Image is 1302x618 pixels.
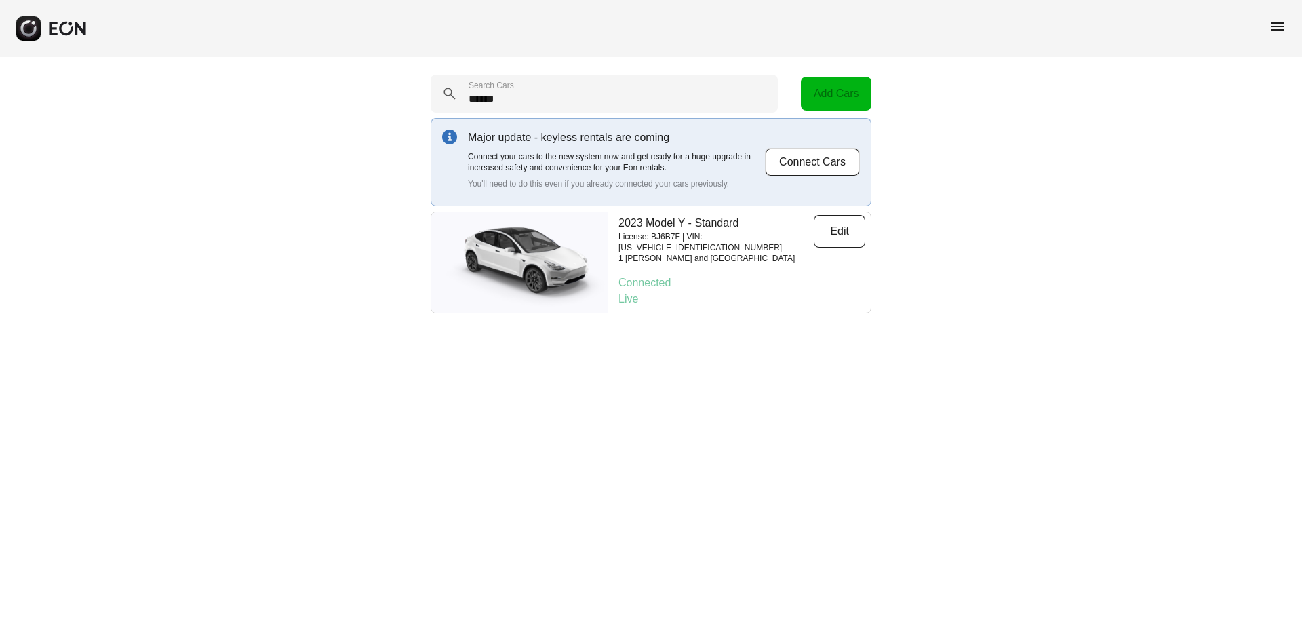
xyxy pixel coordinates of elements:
p: Connect your cars to the new system now and get ready for a huge upgrade in increased safety and ... [468,151,765,173]
img: info [442,130,457,144]
p: Live [618,291,865,307]
button: Connect Cars [765,148,860,176]
p: You'll need to do this even if you already connected your cars previously. [468,178,765,189]
p: Connected [618,275,865,291]
img: car [431,218,608,307]
label: Search Cars [469,80,514,91]
p: License: BJ6B7F | VIN: [US_VEHICLE_IDENTIFICATION_NUMBER] [618,231,814,253]
p: 1 [PERSON_NAME] and [GEOGRAPHIC_DATA] [618,253,814,264]
p: Major update - keyless rentals are coming [468,130,765,146]
p: 2023 Model Y - Standard [618,215,814,231]
span: menu [1269,18,1286,35]
button: Edit [814,215,865,248]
